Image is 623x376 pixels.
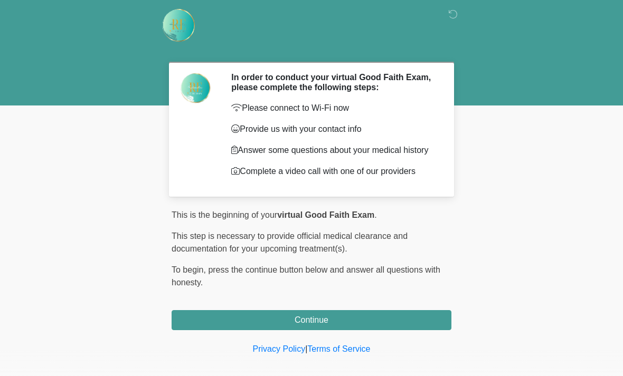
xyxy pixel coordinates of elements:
p: Provide us with your contact info [231,123,436,136]
h2: In order to conduct your virtual Good Faith Exam, please complete the following steps: [231,72,436,92]
strong: virtual Good Faith Exam [277,210,374,219]
span: To begin, [172,265,208,274]
a: | [305,344,307,353]
span: This is the beginning of your [172,210,277,219]
span: . [374,210,376,219]
p: Please connect to Wi-Fi now [231,102,436,114]
button: Continue [172,310,451,330]
span: press the continue button below and answer all questions with honesty. [172,265,440,287]
a: Privacy Policy [253,344,306,353]
img: Rehydrate Aesthetics & Wellness Logo [161,8,196,43]
a: Terms of Service [307,344,370,353]
img: Agent Avatar [180,72,211,104]
span: This step is necessary to provide official medical clearance and documentation for your upcoming ... [172,232,408,253]
p: Answer some questions about your medical history [231,144,436,157]
p: Complete a video call with one of our providers [231,165,436,178]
